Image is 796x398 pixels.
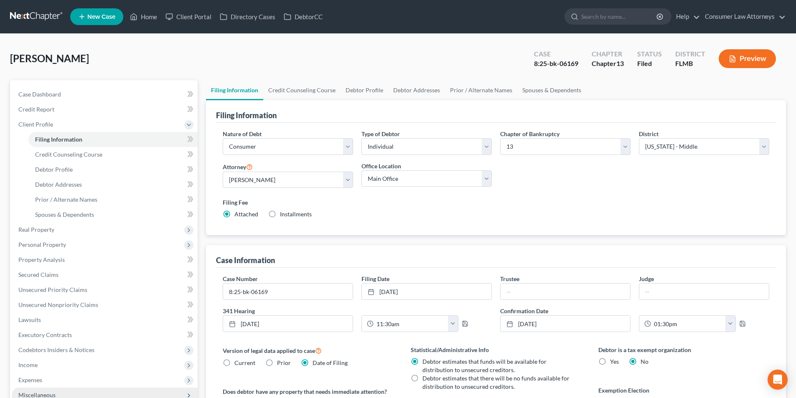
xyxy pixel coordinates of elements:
label: Statistical/Administrative Info [411,345,582,354]
span: Prior [277,359,291,366]
label: Confirmation Date [496,307,773,315]
div: Filing Information [216,110,277,120]
label: Filing Fee [223,198,769,207]
div: FLMB [675,59,705,68]
input: -- : -- [651,316,726,332]
span: Income [18,361,38,368]
label: Judge [639,274,654,283]
span: Lawsuits [18,316,41,323]
div: Case Information [216,255,275,265]
span: Current [234,359,255,366]
span: Unsecured Priority Claims [18,286,87,293]
span: Debtor estimates that there will be no funds available for distribution to unsecured creditors. [422,375,570,390]
span: Installments [280,210,312,218]
span: New Case [87,14,115,20]
span: Yes [610,358,619,365]
span: Personal Property [18,241,66,248]
span: Debtor Profile [35,166,73,173]
label: Chapter of Bankruptcy [500,129,559,138]
label: Nature of Debt [223,129,262,138]
span: Debtor Addresses [35,181,82,188]
input: -- [501,284,630,299]
a: Spouses & Dependents [28,207,198,222]
a: Debtor Addresses [28,177,198,192]
a: Credit Counseling Course [263,80,341,100]
span: Unsecured Nonpriority Claims [18,301,98,308]
div: Chapter [592,59,624,68]
a: Unsecured Nonpriority Claims [12,297,198,312]
a: DebtorCC [280,9,327,24]
a: [DATE] [362,284,491,299]
span: Expenses [18,376,42,383]
label: Exemption Election [598,386,769,395]
div: Case [534,49,578,59]
span: Secured Claims [18,271,58,278]
a: Credit Report [12,102,198,117]
span: Filing Information [35,136,82,143]
label: Filing Date [361,274,389,283]
span: Property Analysis [18,256,65,263]
a: Debtor Profile [28,162,198,177]
a: [DATE] [223,316,353,332]
a: Secured Claims [12,267,198,282]
a: Home [126,9,161,24]
input: Search by name... [581,9,658,24]
label: Trustee [500,274,519,283]
a: Spouses & Dependents [517,80,586,100]
input: Enter case number... [223,284,353,299]
span: Attached [234,210,258,218]
span: Executory Contracts [18,331,72,338]
a: Filing Information [28,132,198,147]
label: Version of legal data applied to case [223,345,394,355]
a: Executory Contracts [12,327,198,342]
span: [PERSON_NAME] [10,52,89,64]
span: Codebtors Insiders & Notices [18,346,94,353]
span: Real Property [18,226,54,233]
a: Case Dashboard [12,87,198,102]
div: Status [637,49,662,59]
div: 8:25-bk-06169 [534,59,578,68]
span: No [641,358,648,365]
label: District [639,129,659,138]
a: Consumer Law Attorneys [701,9,786,24]
div: Open Intercom Messenger [768,370,788,390]
span: Spouses & Dependents [35,211,94,218]
label: Case Number [223,274,258,283]
label: Type of Debtor [361,129,400,138]
a: Filing Information [206,80,263,100]
span: Credit Report [18,106,54,113]
label: Does debtor have any property that needs immediate attention? [223,387,394,396]
a: Debtor Addresses [388,80,445,100]
a: Prior / Alternate Names [28,192,198,207]
input: -- [639,284,769,299]
span: Case Dashboard [18,91,61,98]
a: Debtor Profile [341,80,388,100]
a: Lawsuits [12,312,198,327]
div: Filed [637,59,662,68]
label: 341 Hearing [219,307,496,315]
span: Prior / Alternate Names [35,196,97,203]
span: Credit Counseling Course [35,151,102,158]
a: Unsecured Priority Claims [12,282,198,297]
a: [DATE] [501,316,630,332]
div: Chapter [592,49,624,59]
a: Directory Cases [216,9,280,24]
span: Date of Filing [313,359,348,366]
label: Attorney [223,162,253,172]
a: Prior / Alternate Names [445,80,517,100]
input: -- : -- [374,316,448,332]
span: Client Profile [18,121,53,128]
label: Debtor is a tax exempt organization [598,345,769,354]
a: Client Portal [161,9,216,24]
label: Office Location [361,162,401,170]
a: Credit Counseling Course [28,147,198,162]
span: Debtor estimates that funds will be available for distribution to unsecured creditors. [422,358,547,373]
span: 13 [616,59,624,67]
a: Help [672,9,700,24]
button: Preview [719,49,776,68]
div: District [675,49,705,59]
a: Property Analysis [12,252,198,267]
